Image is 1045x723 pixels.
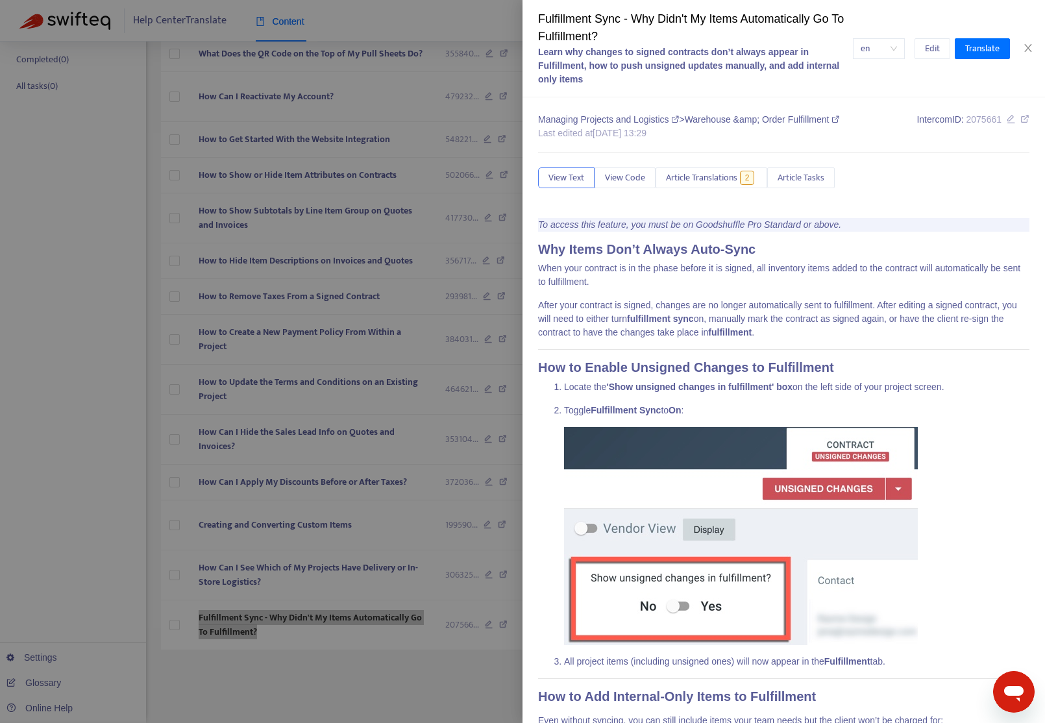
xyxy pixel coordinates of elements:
span: Warehouse &amp; Order Fulfillment [685,114,840,125]
span: Managing Projects and Logistics > [538,114,685,125]
span: Translate [965,42,1000,56]
b: Fulfillment [824,656,870,667]
p: Toggle to : [564,404,1029,417]
img: 2019-03-04_10-27-20.jpg [564,427,918,645]
b: How to Add Internal-Only Items to Fulfillment [538,689,816,704]
span: 2075661 [966,114,1002,125]
div: Intercom ID: [916,113,1029,140]
p: All project items (including unsigned ones) will now appear in the tab. [564,655,1029,668]
b: On [669,405,681,415]
b: fulfillment [708,327,752,337]
span: Edit [925,42,940,56]
button: Article Translations2 [656,167,767,188]
span: Article Translations [666,171,737,185]
b: Why Items Don’t Always Auto-Sync [538,242,756,256]
b: Fulfillment Sync [591,405,661,415]
p: Locate the on the left side of your project screen. [564,380,1029,394]
span: View Code [605,171,645,185]
p: When your contract is in the phase before it is signed, all inventory items added to the contract... [538,262,1029,289]
button: Article Tasks [767,167,835,188]
button: View Text [538,167,595,188]
span: en [861,39,897,58]
p: After your contract is signed, changes are no longer automatically sent to fulfillment. After edi... [538,299,1029,339]
button: Close [1019,42,1037,55]
button: View Code [595,167,656,188]
b: 'Show unsigned changes in fulfillment' box [606,382,793,392]
div: Fulfillment Sync - Why Didn't My Items Automatically Go To Fulfillment? [538,10,853,45]
button: Translate [955,38,1010,59]
span: Article Tasks [778,171,824,185]
b: fulfillment sync [627,313,694,324]
button: Edit [915,38,950,59]
iframe: Button to launch messaging window [993,671,1035,713]
b: How to Enable Unsigned Changes to Fulfillment [538,360,834,374]
div: Learn why changes to signed contracts don’t always appear in Fulfillment, how to push unsigned up... [538,45,853,86]
div: Last edited at [DATE] 13:29 [538,127,839,140]
i: To access this feature, you must be on Goodshuffle Pro Standard or above. [538,219,841,230]
span: close [1023,43,1033,53]
span: View Text [548,171,584,185]
span: 2 [740,171,755,185]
